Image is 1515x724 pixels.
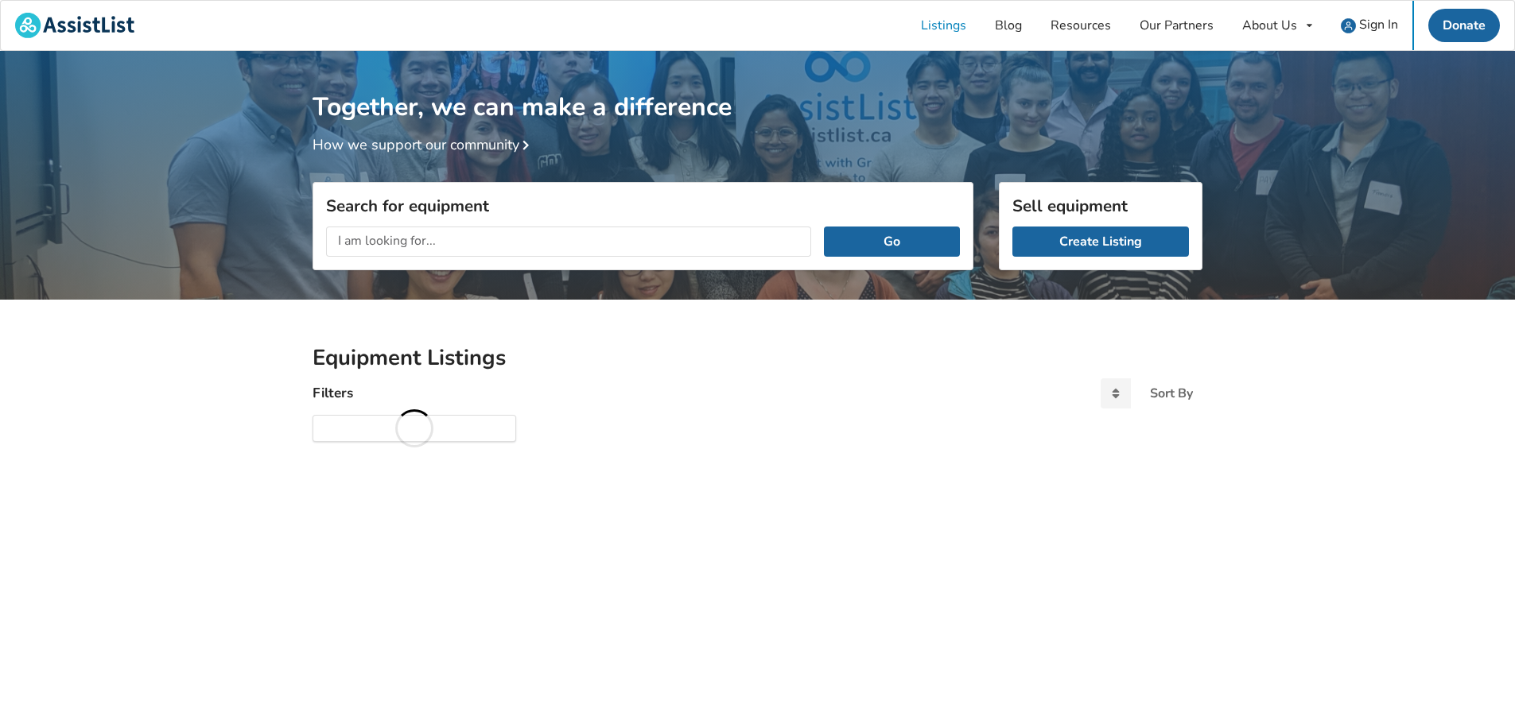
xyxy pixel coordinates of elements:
[824,226,960,257] button: Go
[1359,16,1398,33] span: Sign In
[313,135,535,154] a: How we support our community
[313,344,1202,372] h2: Equipment Listings
[1125,1,1228,50] a: Our Partners
[1428,9,1500,42] a: Donate
[313,384,353,402] h4: Filters
[313,51,1202,123] h1: Together, we can make a difference
[1327,1,1412,50] a: user icon Sign In
[1012,226,1189,257] a: Create Listing
[326,196,960,216] h3: Search for equipment
[1012,196,1189,216] h3: Sell equipment
[1036,1,1125,50] a: Resources
[1341,18,1356,33] img: user icon
[907,1,981,50] a: Listings
[1242,19,1297,32] div: About Us
[981,1,1036,50] a: Blog
[1150,387,1193,400] div: Sort By
[15,13,134,38] img: assistlist-logo
[326,226,811,257] input: I am looking for...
